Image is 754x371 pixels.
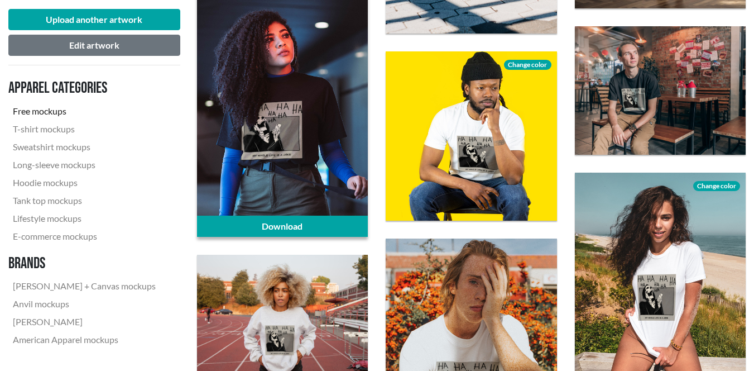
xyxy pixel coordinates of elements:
[693,181,740,191] span: Change color
[8,102,160,120] a: Free mockups
[8,174,160,192] a: Hoodie mockups
[504,60,551,70] span: Change color
[8,79,160,98] h3: Apparel categories
[8,331,160,349] a: American Apparel mockups
[8,210,160,227] a: Lifestyle mockups
[8,138,160,156] a: Sweatshirt mockups
[8,313,160,331] a: [PERSON_NAME]
[197,216,368,237] a: Download
[8,120,160,138] a: T-shirt mockups
[8,254,160,273] h3: Brands
[8,295,160,313] a: Anvil mockups
[8,9,180,30] button: Upload another artwork
[8,156,160,174] a: Long-sleeve mockups
[8,192,160,210] a: Tank top mockups
[8,277,160,295] a: [PERSON_NAME] + Canvas mockups
[8,35,180,56] button: Edit artwork
[8,227,160,245] a: E-commerce mockups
